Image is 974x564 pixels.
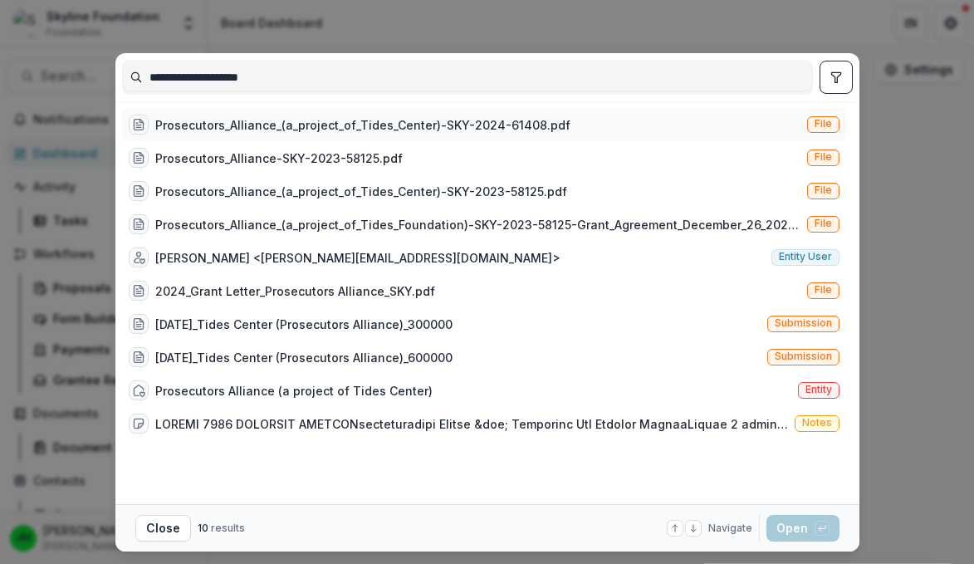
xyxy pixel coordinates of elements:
div: Prosecutors_Alliance_(a_project_of_Tides_Foundation)-SKY-2023-58125-Grant_Agreement_December_26_2... [155,216,800,233]
span: Entity user [779,251,832,262]
button: Open [766,515,839,542]
button: Close [135,515,191,542]
div: 2024_Grant Letter_Prosecutors Alliance_SKY.pdf [155,282,435,300]
span: File [815,284,832,296]
span: Submission [775,317,832,329]
div: Prosecutors_Alliance_(a_project_of_Tides_Center)-SKY-2024-61408.pdf [155,116,570,134]
span: 10 [198,522,208,534]
div: [DATE]_Tides Center (Prosecutors Alliance)_300000 [155,316,453,333]
span: File [815,118,832,130]
span: Navigate [708,521,752,536]
div: [DATE]_Tides Center (Prosecutors Alliance)_600000 [155,349,453,366]
span: Entity [805,384,832,395]
div: [PERSON_NAME] <[PERSON_NAME][EMAIL_ADDRESS][DOMAIN_NAME]> [155,249,560,267]
span: Submission [775,351,832,362]
div: Prosecutors_Alliance_(a_project_of_Tides_Center)-SKY-2023-58125.pdf [155,183,567,200]
span: File [815,184,832,196]
span: File [815,151,832,163]
div: Prosecutors_Alliance-SKY-2023-58125.pdf [155,150,403,167]
span: results [211,522,245,534]
span: Notes [802,417,832,429]
button: toggle filters [820,61,853,94]
div: Prosecutors Alliance (a project of Tides Center) [155,382,433,400]
div: LOREMI 7986 DOLORSIT AMETCONsecteturadipi Elitse &doe; Temporinc Utl Etdolor MagnaaLiquae 2 admin... [155,415,788,433]
span: File [815,218,832,229]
